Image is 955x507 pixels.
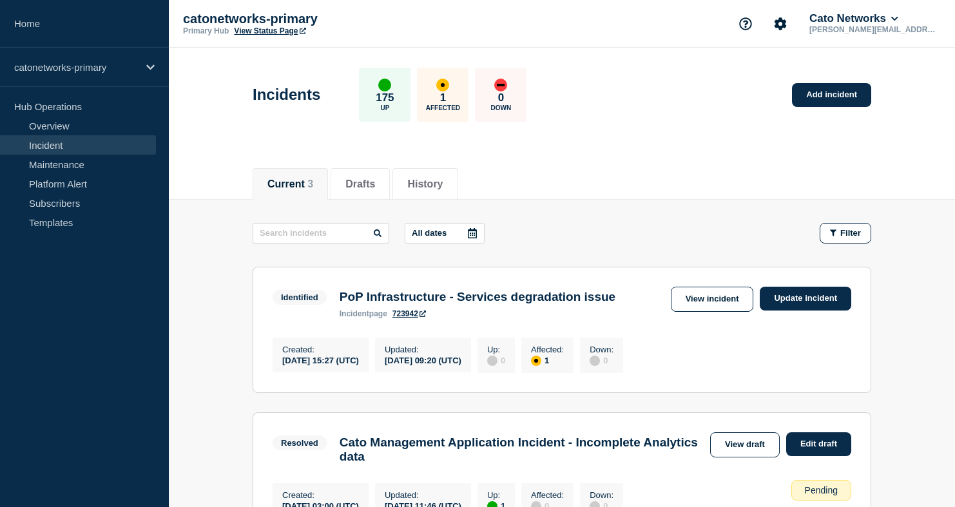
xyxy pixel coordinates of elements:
[494,79,507,91] div: down
[531,490,564,500] p: Affected :
[183,26,229,35] p: Primary Hub
[340,309,387,318] p: page
[710,432,780,457] a: View draft
[253,223,389,244] input: Search incidents
[531,356,541,366] div: affected
[426,104,460,111] p: Affected
[531,354,564,366] div: 1
[376,91,394,104] p: 175
[267,178,313,190] button: Current 3
[340,435,704,464] h3: Cato Management Application Incident - Incomplete Analytics data
[531,345,564,354] p: Affected :
[282,345,359,354] p: Created :
[183,12,441,26] p: catonetworks-primary
[590,490,613,500] p: Down :
[487,354,505,366] div: 0
[412,228,447,238] p: All dates
[345,178,375,190] button: Drafts
[671,287,754,312] a: View incident
[590,356,600,366] div: disabled
[760,287,851,311] a: Update incident
[307,178,313,189] span: 3
[807,12,901,25] button: Cato Networks
[436,79,449,91] div: affected
[786,432,851,456] a: Edit draft
[380,104,389,111] p: Up
[282,490,359,500] p: Created :
[590,354,613,366] div: 0
[273,435,327,450] span: Resolved
[407,178,443,190] button: History
[340,290,615,304] h3: PoP Infrastructure - Services degradation issue
[491,104,512,111] p: Down
[385,345,461,354] p: Updated :
[792,83,871,107] a: Add incident
[840,228,861,238] span: Filter
[385,354,461,365] div: [DATE] 09:20 (UTC)
[378,79,391,91] div: up
[590,345,613,354] p: Down :
[820,223,871,244] button: Filter
[282,354,359,365] div: [DATE] 15:27 (UTC)
[392,309,426,318] a: 723942
[340,309,369,318] span: incident
[487,345,505,354] p: Up :
[791,480,851,501] div: Pending
[14,62,138,73] p: catonetworks-primary
[807,25,941,34] p: [PERSON_NAME][EMAIL_ADDRESS][DOMAIN_NAME]
[767,10,794,37] button: Account settings
[440,91,446,104] p: 1
[253,86,320,104] h1: Incidents
[732,10,759,37] button: Support
[487,356,497,366] div: disabled
[385,490,461,500] p: Updated :
[498,91,504,104] p: 0
[405,223,485,244] button: All dates
[234,26,305,35] a: View Status Page
[273,290,327,305] span: Identified
[487,490,505,500] p: Up :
